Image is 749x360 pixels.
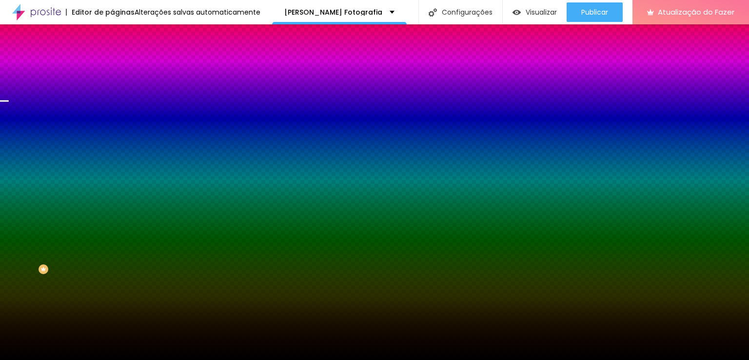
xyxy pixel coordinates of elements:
button: Publicar [567,2,623,22]
img: Ícone [429,8,437,17]
img: view-1.svg [512,8,521,17]
font: [PERSON_NAME] Fotografia [284,7,382,17]
font: Publicar [581,7,608,17]
font: Visualizar [526,7,557,17]
font: Editor de páginas [72,7,135,17]
font: Configurações [442,7,493,17]
button: Visualizar [503,2,567,22]
font: Alterações salvas automaticamente [135,7,260,17]
font: Atualização do Fazer [658,7,734,17]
